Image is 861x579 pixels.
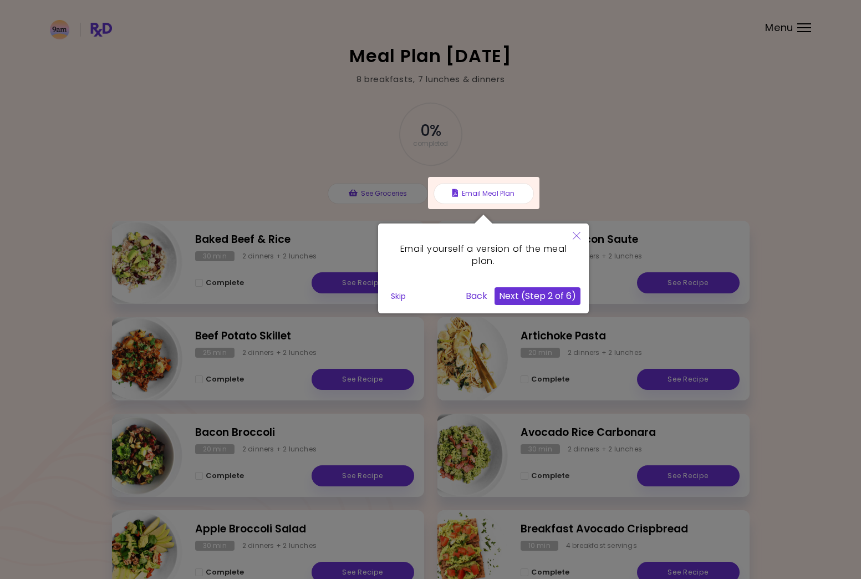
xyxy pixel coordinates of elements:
button: Skip [386,288,410,304]
button: Close [564,224,589,250]
button: Back [461,287,492,305]
button: Next (Step 2 of 6) [495,287,580,305]
div: Email yourself a version of the meal plan. [386,232,580,279]
div: Email yourself a version of the meal plan. [378,224,589,313]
